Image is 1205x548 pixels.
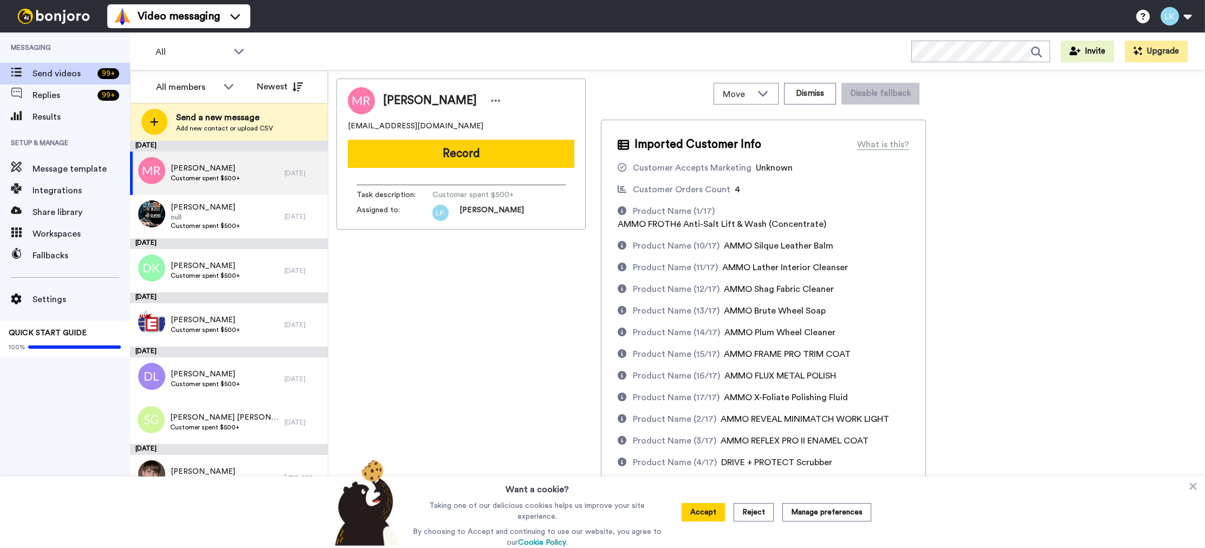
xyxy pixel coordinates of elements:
div: Product Name (11/17) [633,261,718,274]
button: Disable fallback [841,83,919,105]
span: Replies [33,89,93,102]
button: Upgrade [1125,41,1188,62]
span: Unknown [756,164,793,172]
img: edfb83fa-57ce-4635-963b-ba89c09e50d4.jpg [138,309,165,336]
div: [DATE] [130,347,328,357]
span: Customer spent $500+ [171,325,240,334]
img: vm-color.svg [114,8,131,25]
div: Product Name (17/17) [633,391,720,404]
span: AMMO Shag Fabric Cleaner [724,285,834,293]
span: [PERSON_NAME] [171,260,240,271]
span: [EMAIL_ADDRESS][DOMAIN_NAME] [348,121,483,132]
div: All members [156,81,218,94]
p: By choosing to Accept and continuing to use our website, you agree to our . [410,526,664,548]
span: Send a new message [176,111,273,124]
img: mr.png [138,157,165,184]
div: [DATE] [284,418,322,427]
img: 70d5f1c7-81ef-495e-8d93-13e688f35095.jpg [138,460,165,487]
button: Record [348,140,574,168]
span: [PERSON_NAME] [171,369,240,380]
div: [DATE] [284,169,322,178]
h3: Want a cookie? [506,477,569,496]
span: Integrations [33,184,130,197]
div: Customer Accepts Marketing [633,161,751,174]
span: Customer spent $500+ [170,423,279,432]
div: [DATE] [284,266,322,275]
span: AMMO X-Foliate Polishing Fluid [724,393,848,402]
span: Results [33,110,130,123]
span: Fallbacks [33,249,130,262]
span: Video messaging [138,9,220,24]
span: AMMO Lather Interior Cleanser [722,263,848,272]
div: Product Name (16/17) [633,369,720,382]
div: Product Name (4/17) [633,456,717,469]
div: 1 mo. ago [284,472,322,481]
span: Customer spent $500+ [432,190,535,200]
button: Accept [682,503,725,521]
span: AMMO FRAME PRO TRIM COAT [724,350,851,358]
span: AMMO Silque Leather Balm [724,242,833,250]
div: [DATE] [284,321,322,329]
span: Workspaces [33,227,130,240]
span: Customer spent $500+ [171,380,240,388]
span: Settings [33,293,130,306]
div: Product Name (2/17) [633,413,716,426]
span: Task description : [357,190,432,200]
img: sg.png [138,406,165,433]
span: Customer spent $500+ [171,271,240,280]
span: AMMO REFLEX PRO II ENAMEL COAT [721,436,869,445]
span: Message template [33,162,130,175]
div: 99 + [98,68,119,79]
div: What is this? [857,138,909,151]
img: bear-with-cookie.png [325,459,405,546]
div: Product Name (10/17) [633,239,720,252]
a: Cookie Policy [518,539,566,546]
span: AMMO Plum Wheel Cleaner [724,328,835,337]
div: [DATE] [284,375,322,383]
span: AMMO Brute Wheel Soap [724,306,826,315]
p: Taking one of our delicious cookies helps us improve your site experience. [410,500,664,522]
div: Product Name (3/17) [633,434,716,447]
span: [PERSON_NAME] [171,466,240,477]
div: 99 + [98,90,119,101]
span: DRIVE + PROTECT Scrubber [721,458,832,467]
span: Add new contact or upload CSV [176,124,273,133]
img: dl.png [138,363,165,390]
img: dk.png [138,255,165,282]
div: [DATE] [130,444,328,455]
button: Reject [734,503,774,521]
span: Imported Customer Info [634,136,761,153]
span: [PERSON_NAME] [171,315,240,325]
div: Customer Orders Count [633,183,730,196]
span: All [156,45,228,58]
span: [PERSON_NAME] [171,202,240,213]
span: AMMO REVEAL MINIMATCH WORK LIGHT [721,415,889,423]
img: e25faf5c-cf36-4060-8784-8020422b6cb1.jpg [138,200,165,227]
button: Invite [1061,41,1114,62]
span: null [171,213,240,221]
div: [DATE] [284,212,322,221]
img: bj-logo-header-white.svg [13,9,94,24]
span: Send videos [33,67,93,80]
div: Product Name (1/17) [633,205,715,218]
div: [DATE] [130,141,328,152]
span: 4 [735,185,740,194]
span: AMMO FROTHé Anti-Salt Lift & Wash (Concentrate) [618,220,826,229]
button: Newest [249,76,311,97]
div: Product Name (12/17) [633,283,720,296]
span: Share library [33,206,130,219]
button: Dismiss [784,83,836,105]
span: [PERSON_NAME] [459,205,524,221]
span: QUICK START GUIDE [9,329,87,337]
img: Image of MIRZA RAMOVIC [348,87,375,114]
span: [PERSON_NAME] [171,163,240,174]
span: AMMO FLUX METAL POLISH [724,371,836,380]
div: [DATE] [130,292,328,303]
span: [PERSON_NAME] [383,93,477,109]
span: Assigned to: [357,205,432,221]
span: Customer spent $500+ [171,221,240,230]
img: 6a4449ef-73c5-43b3-865b-37bb12cc1d45.png [432,205,449,221]
div: Product Name (13/17) [633,304,720,317]
div: Product Name (14/17) [633,326,720,339]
